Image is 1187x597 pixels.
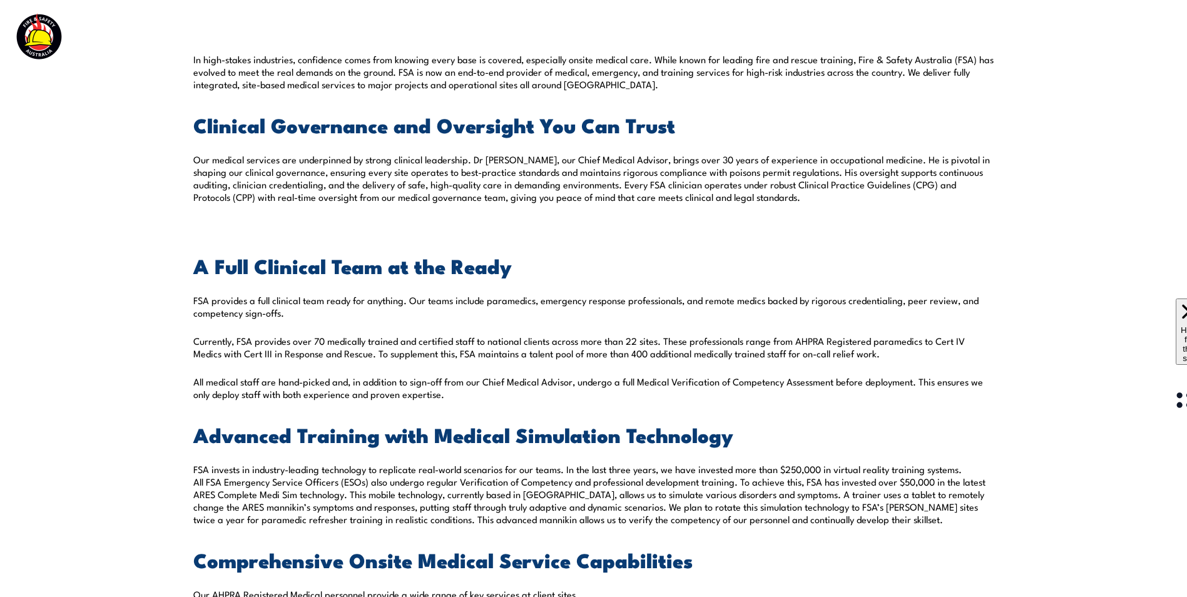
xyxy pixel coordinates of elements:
h2: Advanced Training with Medical Simulation Technology [193,426,994,443]
a: Course Calendar [574,22,658,55]
a: News [935,22,963,55]
h2: Clinical Governance and Oversight You Can Trust [193,116,994,133]
a: Emergency Response Services [685,22,834,55]
a: About Us [862,22,908,55]
p: Our medical services are underpinned by strong clinical leadership. Dr [PERSON_NAME], our Chief M... [193,153,994,203]
a: Courses [507,22,547,55]
p: All medical staff are hand-picked and, in addition to sign-off from our Chief Medical Advisor, un... [193,375,994,401]
h2: A Full Clinical Team at the Ready [193,257,994,274]
a: Contact [1089,22,1128,55]
p: FSA invests in industry-leading technology to replicate real-world scenarios for our teams. In th... [193,463,994,526]
p: Currently, FSA provides over 70 medically trained and certified staff to national clients across ... [193,335,994,360]
a: Learner Portal [991,22,1061,55]
h2: Comprehensive Onsite Medical Service Capabilities [193,551,994,568]
p: FSA provides a full clinical team ready for anything. Our teams include paramedics, emergency res... [193,294,994,319]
